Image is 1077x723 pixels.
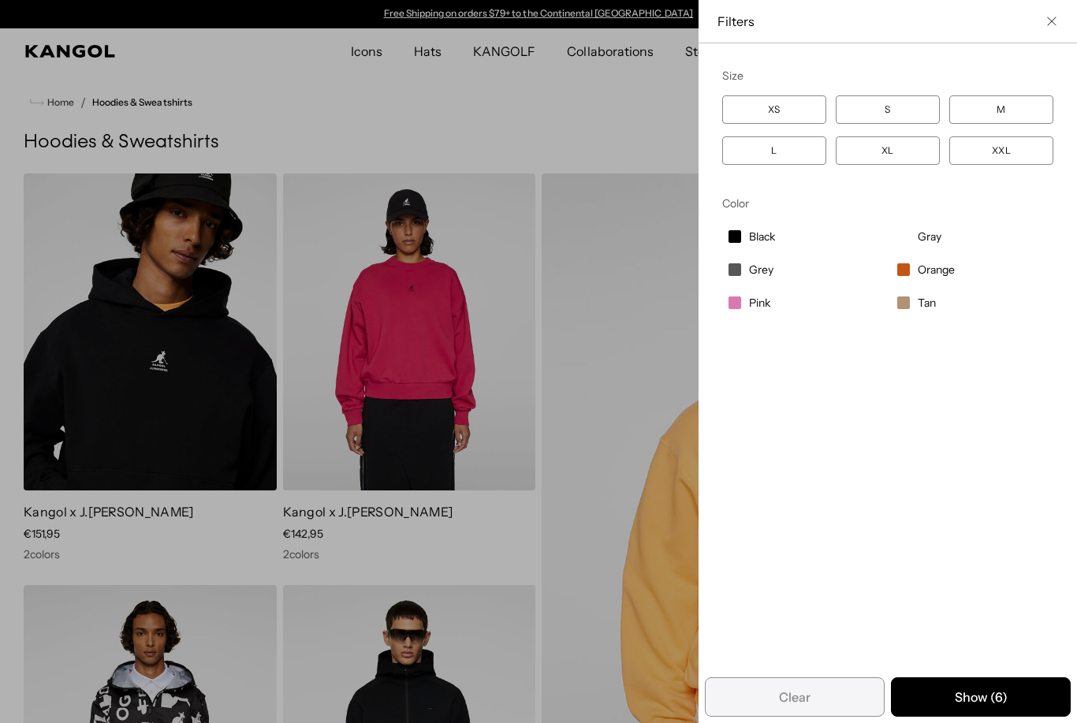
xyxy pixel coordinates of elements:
div: Color [722,196,1053,211]
div: Size [722,69,1053,83]
span: Tan [918,296,936,310]
label: M [949,95,1053,124]
span: Gray [918,229,941,244]
span: Black [749,229,775,244]
span: Orange [918,263,955,277]
span: Grey [749,263,773,277]
label: XS [722,95,826,124]
label: S [836,95,940,124]
label: XL [836,136,940,165]
button: Remove all filters [705,677,885,717]
span: Filters [717,13,1039,30]
button: Close filter list [1045,15,1058,28]
button: Apply selected filters [891,677,1071,717]
label: L [722,136,826,165]
label: XXL [949,136,1053,165]
span: Pink [749,296,770,310]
